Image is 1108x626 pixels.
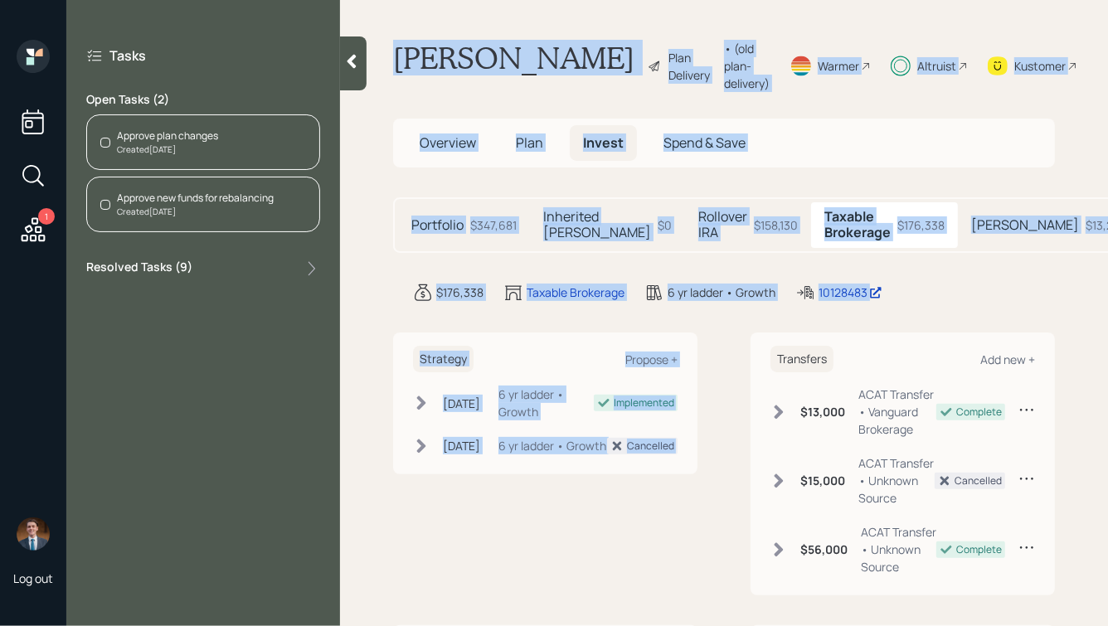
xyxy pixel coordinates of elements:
div: Implemented [614,395,674,410]
h5: Inherited [PERSON_NAME] [543,209,651,240]
div: Approve new funds for rebalancing [117,191,274,206]
h5: Portfolio [411,217,464,233]
label: Tasks [109,46,146,65]
div: 6 yr ladder • Growth [668,284,775,301]
div: • (old plan-delivery) [724,40,770,92]
div: Cancelled [955,473,1002,488]
div: 6 yr ladder • Growth [498,386,594,420]
div: Created [DATE] [117,143,218,156]
div: Taxable Brokerage [527,284,624,301]
div: $176,338 [897,216,945,234]
label: Open Tasks ( 2 ) [86,91,320,108]
div: $0 [658,216,672,234]
div: [DATE] [443,395,480,412]
span: Overview [420,133,476,152]
span: Invest [583,133,624,152]
div: $347,681 [470,216,517,234]
div: Cancelled [627,439,674,454]
h6: Transfers [770,346,833,373]
label: Resolved Tasks ( 9 ) [86,259,192,279]
span: Spend & Save [663,133,746,152]
div: Complete [956,542,1002,557]
img: hunter_neumayer.jpg [17,517,50,551]
div: $176,338 [436,284,484,301]
div: Complete [956,405,1002,420]
div: Add new + [980,352,1035,367]
div: Kustomer [1014,57,1066,75]
div: 10128483 [819,284,882,301]
div: ACAT Transfer • Unknown Source [861,523,936,575]
div: Propose + [625,352,678,367]
h6: $13,000 [800,405,845,420]
div: Log out [13,570,53,586]
h6: $15,000 [800,474,845,488]
h1: [PERSON_NAME] [393,40,634,92]
h6: Strategy [413,346,474,373]
h5: Rollover IRA [698,209,747,240]
div: [DATE] [443,437,480,454]
h6: $56,000 [800,543,848,557]
div: Warmer [818,57,859,75]
div: Created [DATE] [117,206,274,218]
div: $158,130 [754,216,798,234]
h5: [PERSON_NAME] [971,217,1079,233]
div: Plan Delivery [668,49,716,84]
div: 6 yr ladder • Growth [498,437,606,454]
div: ACAT Transfer • Vanguard Brokerage [858,386,936,438]
div: 1 [38,208,55,225]
h5: Taxable Brokerage [824,209,891,240]
div: ACAT Transfer • Unknown Source [858,454,935,507]
span: Plan [516,133,543,152]
div: Altruist [917,57,956,75]
div: Approve plan changes [117,129,218,143]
